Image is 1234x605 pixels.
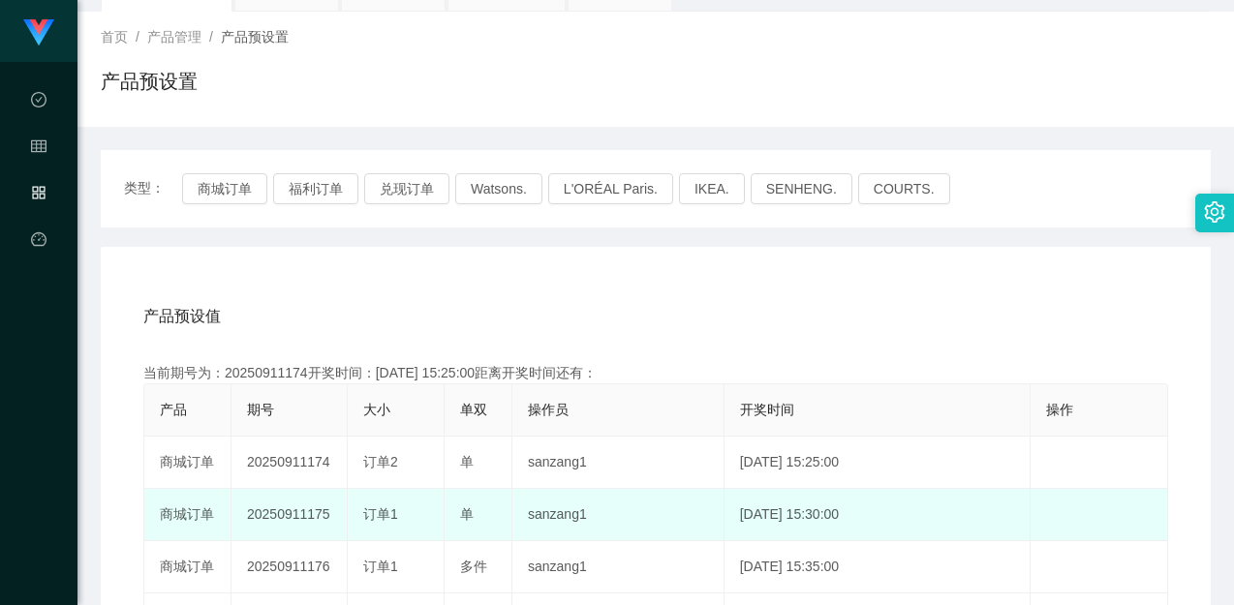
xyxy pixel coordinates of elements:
span: 单双 [460,402,487,417]
i: 图标: appstore-o [31,176,46,215]
button: IKEA. [679,173,745,204]
i: 图标: table [31,130,46,168]
i: 图标: check-circle-o [31,83,46,122]
span: 开奖时间 [740,402,794,417]
button: 商城订单 [182,173,267,204]
span: 单 [460,454,474,469]
span: 期号 [247,402,274,417]
td: 20250911176 [231,541,348,593]
span: 类型： [124,173,182,204]
span: 数据中心 [31,93,46,265]
span: 产品管理 [31,186,46,358]
span: 操作 [1046,402,1073,417]
h1: 产品预设置 [101,67,198,96]
span: 订单1 [363,559,398,574]
button: 兑现订单 [364,173,449,204]
td: [DATE] 15:35:00 [725,541,1031,593]
span: / [209,29,213,45]
td: 商城订单 [144,489,231,541]
button: COURTS. [858,173,950,204]
button: SENHENG. [751,173,852,204]
td: 20250911175 [231,489,348,541]
span: 首页 [101,29,128,45]
span: 单 [460,506,474,522]
span: 产品 [160,402,187,417]
span: 产品预设值 [143,305,221,328]
td: [DATE] 15:30:00 [725,489,1031,541]
img: logo.9652507e.png [23,19,54,46]
td: 20250911174 [231,437,348,489]
div: 当前期号为：20250911174开奖时间：[DATE] 15:25:00距离开奖时间还有： [143,363,1168,383]
td: 商城订单 [144,437,231,489]
span: 会员管理 [31,139,46,312]
span: 订单1 [363,506,398,522]
span: 产品预设置 [221,29,289,45]
td: sanzang1 [512,437,725,489]
span: 大小 [363,402,390,417]
span: 订单2 [363,454,398,469]
button: Watsons. [455,173,542,204]
td: sanzang1 [512,541,725,593]
span: 产品管理 [147,29,201,45]
i: 图标: setting [1204,201,1225,223]
td: 商城订单 [144,541,231,593]
button: L'ORÉAL Paris. [548,173,673,204]
td: [DATE] 15:25:00 [725,437,1031,489]
a: 图标: dashboard平台首页 [31,221,46,416]
span: 操作员 [528,402,569,417]
span: / [136,29,139,45]
td: sanzang1 [512,489,725,541]
button: 福利订单 [273,173,358,204]
span: 多件 [460,559,487,574]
